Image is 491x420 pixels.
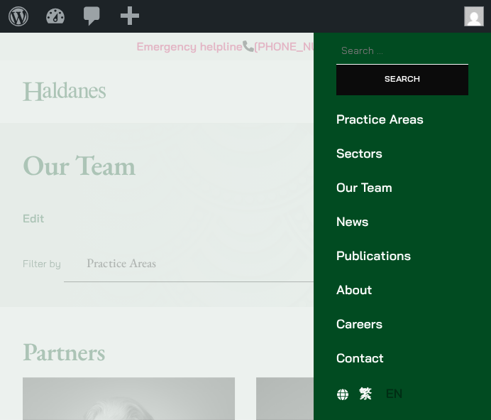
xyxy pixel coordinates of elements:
[379,384,410,404] a: EN
[336,349,468,368] a: Contact
[336,65,468,95] input: Search
[336,178,468,198] a: Our Team
[336,247,468,266] a: Publications
[336,144,468,163] a: Sectors
[336,315,468,334] a: Careers
[336,281,468,300] a: About
[336,110,468,129] a: Practice Areas
[336,212,468,232] a: News
[386,386,403,402] span: EN
[359,386,372,402] span: 繁
[352,384,379,404] a: 繁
